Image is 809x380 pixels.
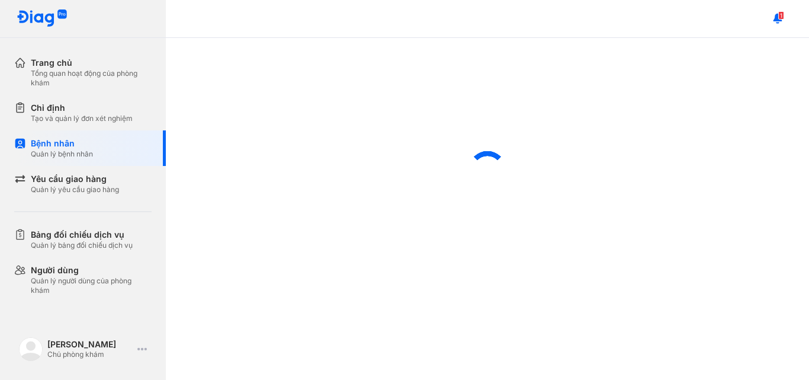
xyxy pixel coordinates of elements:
img: logo [19,337,43,361]
span: 1 [778,11,784,20]
div: Quản lý bảng đối chiếu dịch vụ [31,241,133,250]
div: Quản lý người dùng của phòng khám [31,276,152,295]
img: logo [17,9,68,28]
div: Tổng quan hoạt động của phòng khám [31,69,152,88]
div: [PERSON_NAME] [47,339,133,350]
div: Trang chủ [31,57,152,69]
div: Chủ phòng khám [47,350,133,359]
div: Người dùng [31,264,152,276]
div: Bệnh nhân [31,138,93,149]
div: Tạo và quản lý đơn xét nghiệm [31,114,133,123]
div: Chỉ định [31,102,133,114]
div: Bảng đối chiếu dịch vụ [31,229,133,241]
div: Quản lý yêu cầu giao hàng [31,185,119,194]
div: Yêu cầu giao hàng [31,173,119,185]
div: Quản lý bệnh nhân [31,149,93,159]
